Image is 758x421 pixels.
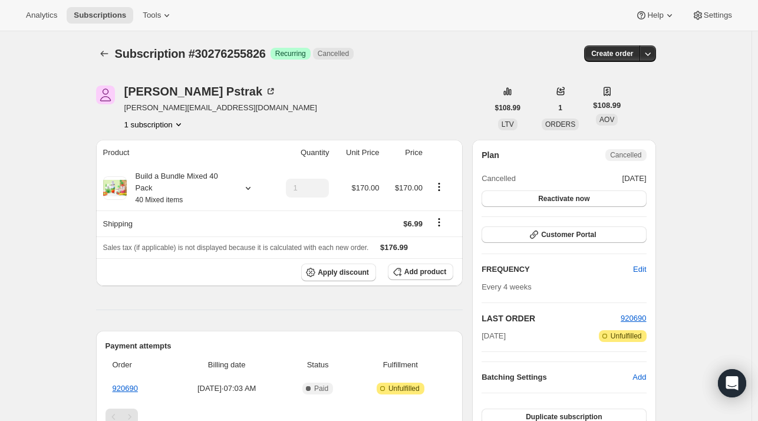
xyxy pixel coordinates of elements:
span: Settings [704,11,732,20]
span: Help [647,11,663,20]
button: Subscriptions [67,7,133,24]
span: AOV [599,116,614,124]
span: Unfulfilled [611,331,642,341]
span: Billing date [173,359,281,371]
span: $170.00 [395,183,423,192]
span: [PERSON_NAME][EMAIL_ADDRESS][DOMAIN_NAME] [124,102,317,114]
th: Order [106,352,169,378]
span: Unfulfilled [388,384,420,393]
span: Edit [633,264,646,275]
button: Reactivate now [482,190,646,207]
h2: LAST ORDER [482,313,621,324]
h2: Payment attempts [106,340,454,352]
span: $6.99 [403,219,423,228]
span: Fulfillment [354,359,446,371]
span: $108.99 [593,100,621,111]
span: Apply discount [318,268,369,277]
th: Unit Price [332,140,383,166]
span: Recurring [275,49,306,58]
div: Build a Bundle Mixed 40 Pack [127,170,233,206]
span: Cancelled [610,150,641,160]
span: Subscription #30276255826 [115,47,266,60]
a: 920690 [621,314,646,323]
h2: FREQUENCY [482,264,633,275]
button: 920690 [621,313,646,324]
span: Sales tax (if applicable) is not displayed because it is calculated with each new order. [103,244,369,252]
span: Add [632,371,646,383]
span: 1 [558,103,562,113]
button: 1 [551,100,569,116]
button: Product actions [124,119,184,130]
th: Product [96,140,271,166]
button: $108.99 [488,100,528,116]
button: Add product [388,264,453,280]
button: Tools [136,7,180,24]
span: $170.00 [351,183,379,192]
button: Add [625,368,653,387]
span: [DATE] [622,173,647,185]
span: $108.99 [495,103,520,113]
span: $176.99 [380,243,408,252]
button: Settings [685,7,739,24]
span: Paid [314,384,328,393]
span: ORDERS [545,120,575,129]
button: Apply discount [301,264,376,281]
small: 40 Mixed items [136,196,183,204]
span: Cancelled [318,49,349,58]
span: Status [288,359,348,371]
span: Tools [143,11,161,20]
th: Price [383,140,426,166]
th: Quantity [271,140,333,166]
span: Analytics [26,11,57,20]
span: Customer Portal [541,230,596,239]
button: Analytics [19,7,64,24]
h6: Batching Settings [482,371,632,383]
div: Open Intercom Messenger [718,369,746,397]
button: Subscriptions [96,45,113,62]
span: [DATE] · 07:03 AM [173,383,281,394]
span: [DATE] [482,330,506,342]
th: Shipping [96,210,271,236]
span: Subscriptions [74,11,126,20]
button: Customer Portal [482,226,646,243]
span: Kristen Pstrak [96,85,115,104]
span: Add product [404,267,446,277]
h2: Plan [482,149,499,161]
div: [PERSON_NAME] Pstrak [124,85,277,97]
button: Product actions [430,180,449,193]
span: Reactivate now [538,194,589,203]
button: Shipping actions [430,216,449,229]
span: LTV [502,120,514,129]
button: Help [628,7,682,24]
span: Cancelled [482,173,516,185]
span: Every 4 weeks [482,282,532,291]
span: Create order [591,49,633,58]
button: Edit [626,260,653,279]
button: Create order [584,45,640,62]
a: 920690 [113,384,138,393]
